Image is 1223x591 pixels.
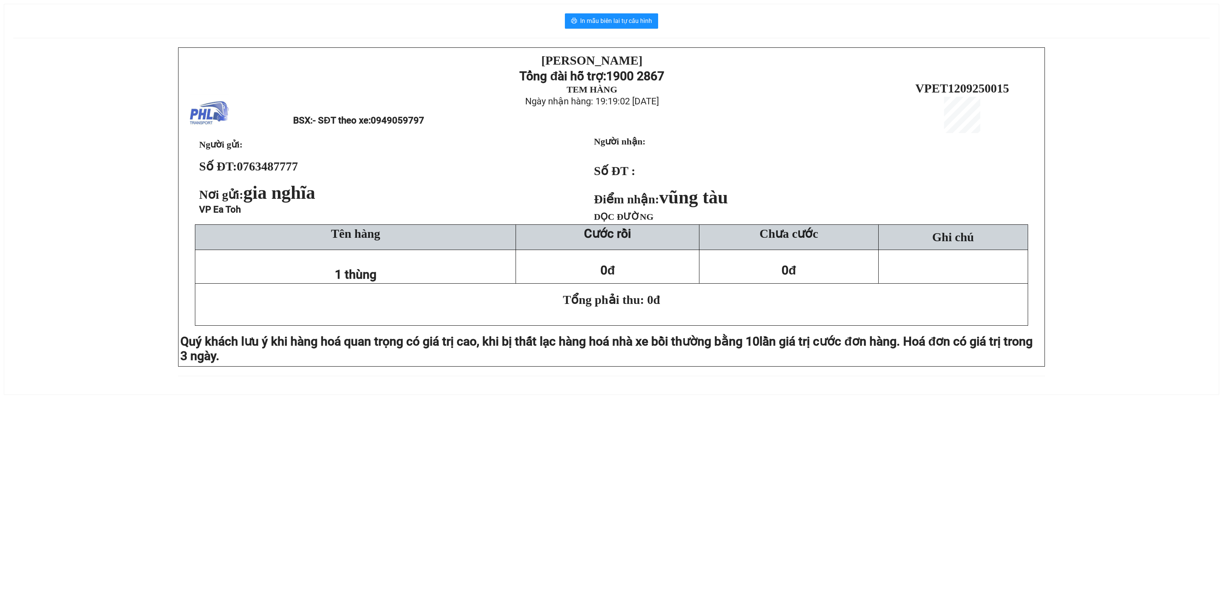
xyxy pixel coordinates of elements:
[580,16,652,26] span: In mẫu biên lai tự cấu hình
[915,81,1009,95] span: VPET1209250015
[566,84,617,94] strong: TEM HÀNG
[313,115,424,126] span: - SĐT theo xe:
[594,164,635,178] strong: Số ĐT :
[519,69,606,83] strong: Tổng đài hỗ trợ:
[199,204,241,215] span: VP Ea Toh
[243,182,315,203] span: gia nghĩa
[190,94,229,133] img: logo
[180,334,759,349] span: Quý khách lưu ý khi hàng hoá quan trọng có giá trị cao, khi bị thất lạc hàng hoá nhà xe bồi thườn...
[565,13,658,29] button: printerIn mẫu biên lai tự cấu hình
[594,212,654,222] span: DỌC ĐƯỜNG
[594,136,646,146] strong: Người nhận:
[331,227,380,240] span: Tên hàng
[659,187,728,207] span: vũng tàu
[541,54,642,67] strong: [PERSON_NAME]
[571,18,577,25] span: printer
[594,192,728,206] strong: Điểm nhận:
[932,230,974,244] span: Ghi chú
[584,226,631,241] strong: Cước rồi
[782,263,796,278] span: 0đ
[199,140,243,149] span: Người gửi:
[199,159,298,173] strong: Số ĐT:
[199,188,318,201] span: Nơi gửi:
[600,263,615,278] span: 0đ
[180,334,1033,363] span: lần giá trị cước đơn hàng. Hoá đơn có giá trị trong 3 ngày.
[525,96,659,107] span: Ngày nhận hàng: 19:19:02 [DATE]
[606,69,664,83] strong: 1900 2867
[335,267,376,282] span: 1 thùng
[371,115,424,126] span: 0949059797
[563,293,660,307] span: Tổng phải thu: 0đ
[293,115,424,126] span: BSX:
[237,159,298,173] span: 0763487777
[759,227,818,240] span: Chưa cước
